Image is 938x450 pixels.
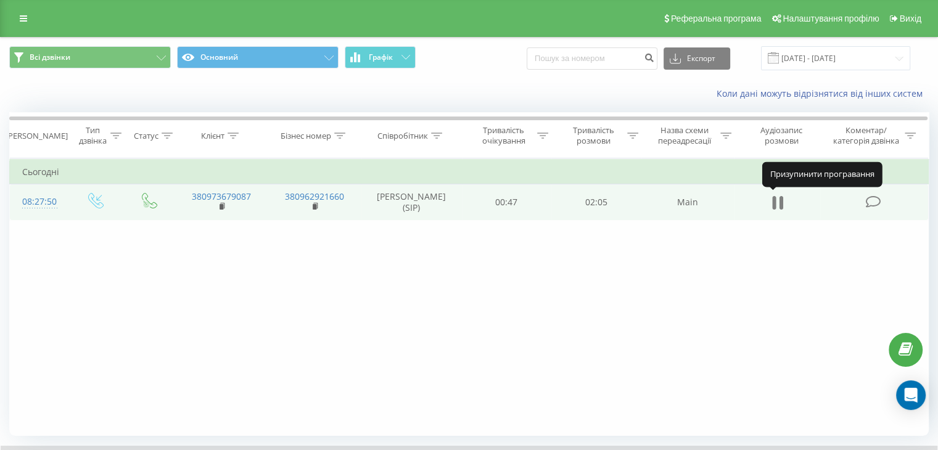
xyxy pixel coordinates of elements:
div: Аудіозапис розмови [746,125,818,146]
div: Співробітник [377,131,428,141]
input: Пошук за номером [527,47,657,70]
div: Open Intercom Messenger [896,380,926,410]
div: 08:27:50 [22,190,55,214]
a: 380962921660 [285,190,344,202]
td: 00:47 [462,184,551,220]
div: Клієнт [201,131,224,141]
td: [PERSON_NAME] (SIP) [361,184,462,220]
div: Призупинити програвання [762,162,882,187]
span: Графік [369,53,393,62]
button: Всі дзвінки [9,46,171,68]
td: Main [641,184,734,220]
div: Тривалість очікування [473,125,535,146]
div: Назва схеми переадресації [652,125,717,146]
div: Коментар/категорія дзвінка [829,125,902,146]
div: Статус [134,131,158,141]
a: 380973679087 [192,190,251,202]
a: Коли дані можуть відрізнятися вiд інших систем [717,88,929,99]
span: Налаштування профілю [783,14,879,23]
div: [PERSON_NAME] [6,131,68,141]
span: Реферальна програма [671,14,762,23]
span: Вихід [900,14,921,23]
span: Всі дзвінки [30,52,70,62]
button: Основний [177,46,339,68]
td: 02:05 [551,184,641,220]
button: Графік [345,46,416,68]
button: Експорт [664,47,730,70]
div: Бізнес номер [281,131,331,141]
td: Сьогодні [10,160,929,184]
div: Тривалість розмови [562,125,624,146]
div: Тип дзвінка [78,125,107,146]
